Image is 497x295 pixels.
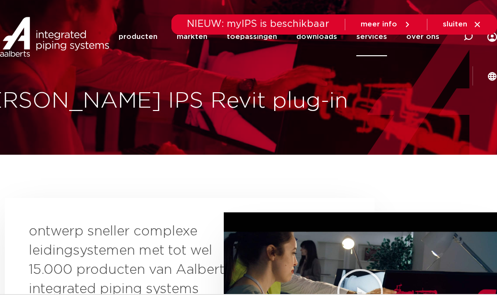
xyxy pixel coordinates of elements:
a: sluiten [443,20,482,29]
span: sluiten [443,21,467,28]
a: meer info [361,20,412,29]
div: my IPS [487,17,497,56]
span: NIEUW: myIPS is beschikbaar [187,19,329,29]
a: services [356,17,387,56]
a: toepassingen [227,17,277,56]
a: downloads [296,17,337,56]
a: markten [177,17,207,56]
span: meer info [361,21,397,28]
a: over ons [406,17,439,56]
a: producten [119,17,158,56]
nav: Menu [119,17,439,56]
